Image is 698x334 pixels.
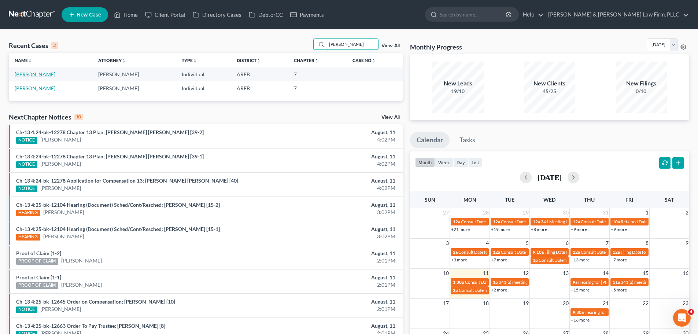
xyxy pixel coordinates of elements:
[525,239,529,247] span: 5
[16,258,58,265] div: PROOF OF CLAIM
[533,219,540,224] span: 12a
[274,298,395,305] div: August, 11
[92,81,176,95] td: [PERSON_NAME]
[625,197,633,203] span: Fri
[522,269,529,278] span: 12
[501,219,568,224] span: Consult Date for [PERSON_NAME]
[621,219,690,224] span: Retained Date for [PERSON_NAME]
[482,208,490,217] span: 28
[287,8,328,21] a: Payments
[611,257,627,263] a: +7 more
[372,59,376,63] i: unfold_more
[16,186,37,192] div: NOTICE
[92,67,176,81] td: [PERSON_NAME]
[16,161,37,168] div: NOTICE
[584,197,595,203] span: Thu
[231,67,288,81] td: AREB
[543,197,555,203] span: Wed
[602,208,609,217] span: 31
[274,160,395,168] div: 4:02PM
[544,249,607,255] span: Filing Date for [PERSON_NAME]
[451,227,470,232] a: +21 more
[613,249,620,255] span: 12a
[571,317,590,323] a: +16 more
[573,249,580,255] span: 12a
[61,281,102,289] a: [PERSON_NAME]
[432,79,484,88] div: New Leads
[51,42,58,49] div: 2
[616,88,667,95] div: 0/10
[665,197,674,203] span: Sat
[274,153,395,160] div: August, 11
[453,157,468,167] button: day
[40,184,81,192] a: [PERSON_NAME]
[231,81,288,95] td: AREB
[16,298,175,305] a: Ch-13 4:25-bk-12645 Order on Compensation; [PERSON_NAME] [10]
[9,41,58,50] div: Recent Cases
[565,239,569,247] span: 6
[381,115,400,120] a: View All
[581,249,647,255] span: Consult Date for [PERSON_NAME]
[16,323,165,329] a: Ch-13 4:25-bk-12663 Order To Pay Trustee; [PERSON_NAME] [8]
[274,184,395,192] div: 4:02PM
[613,279,620,285] span: 11a
[288,67,346,81] td: 7
[274,225,395,233] div: August, 11
[274,233,395,240] div: 3:02PM
[493,279,498,285] span: 1p
[16,250,61,256] a: Proof of Claim [1-2]
[256,59,261,63] i: unfold_more
[571,287,590,293] a: +15 more
[61,257,102,264] a: [PERSON_NAME]
[16,177,238,184] a: Ch-13 4:24-bk-12278 Application for Compensation 13; [PERSON_NAME] [PERSON_NAME] [40]
[571,257,590,263] a: +13 more
[274,209,395,216] div: 3:02PM
[544,8,689,21] a: [PERSON_NAME] & [PERSON_NAME] Law Firm, PLLC
[110,8,141,21] a: Home
[642,269,649,278] span: 15
[453,279,464,285] span: 1:30p
[15,58,32,63] a: Nameunfold_more
[16,234,40,241] div: HEARING
[193,59,197,63] i: unfold_more
[602,269,609,278] span: 14
[442,269,450,278] span: 10
[573,279,577,285] span: 9a
[410,132,450,148] a: Calendar
[16,282,58,289] div: PROOF OF CLAIM
[459,287,546,293] span: Consult Date for [PERSON_NAME], Demetrey
[442,299,450,308] span: 17
[274,281,395,289] div: 2:01PM
[501,249,588,255] span: Consult Date for [PERSON_NAME], Monkevis
[522,208,529,217] span: 29
[274,129,395,136] div: August, 11
[274,177,395,184] div: August, 11
[562,299,569,308] span: 20
[40,136,81,143] a: [PERSON_NAME]
[352,58,376,63] a: Case Nounfold_more
[432,88,484,95] div: 19/10
[435,157,453,167] button: week
[451,257,467,263] a: +3 more
[493,249,500,255] span: 12a
[611,227,627,232] a: +9 more
[16,210,40,216] div: HEARING
[621,249,683,255] span: Filing Date for [PERSON_NAME]
[16,274,61,280] a: Proof of Claim [1-1]
[16,226,220,232] a: Ch-13 4:25-bk-12104 Hearing (Document) Sched/Cont/Resched; [PERSON_NAME] [15-1]
[15,85,55,91] a: [PERSON_NAME]
[40,305,81,313] a: [PERSON_NAME]
[314,59,319,63] i: unfold_more
[77,12,101,18] span: New Case
[645,239,649,247] span: 8
[491,257,507,263] a: +7 more
[533,257,538,263] span: 1p
[425,197,435,203] span: Sun
[43,209,84,216] a: [PERSON_NAME]
[28,59,32,63] i: unfold_more
[499,279,608,285] span: 341(a) meeting for [PERSON_NAME] & [PERSON_NAME]
[16,137,37,144] div: NOTICE
[442,208,450,217] span: 27
[182,58,197,63] a: Typeunfold_more
[274,274,395,281] div: August, 11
